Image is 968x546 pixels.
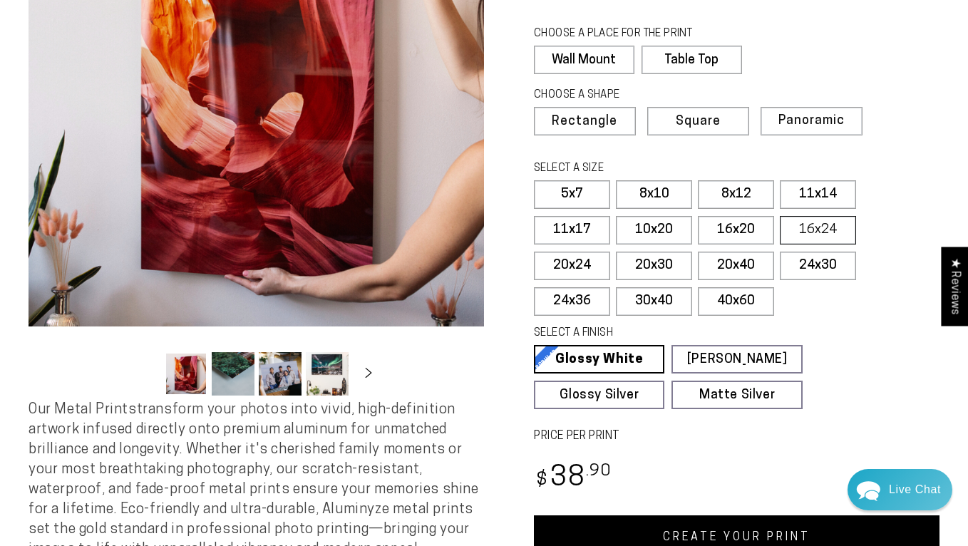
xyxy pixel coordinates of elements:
label: 24x36 [534,287,610,316]
legend: CHOOSE A SHAPE [534,88,731,103]
button: Load image 4 in gallery view [306,352,349,396]
a: Glossy White [534,345,664,374]
span: $ [536,471,548,490]
span: Panoramic [778,114,845,128]
span: Rectangle [552,115,617,128]
bdi: 38 [534,465,612,493]
label: 11x14 [780,180,856,209]
legend: SELECT A FINISH [534,326,772,341]
label: 20x30 [616,252,692,280]
label: 10x20 [616,216,692,244]
div: Click to open Judge.me floating reviews tab [941,247,968,326]
span: Square [676,115,721,128]
label: 11x17 [534,216,610,244]
legend: SELECT A SIZE [534,161,772,177]
label: 20x24 [534,252,610,280]
button: Load image 2 in gallery view [212,352,254,396]
a: [PERSON_NAME] [671,345,802,374]
button: Load image 3 in gallery view [259,352,302,396]
button: Slide right [353,358,384,389]
button: Load image 1 in gallery view [165,352,207,396]
label: 16x20 [698,216,774,244]
a: Matte Silver [671,381,802,409]
label: 30x40 [616,287,692,316]
label: 8x12 [698,180,774,209]
label: Table Top [642,46,742,74]
label: 40x60 [698,287,774,316]
div: Contact Us Directly [889,469,941,510]
label: 5x7 [534,180,610,209]
label: 8x10 [616,180,692,209]
label: Wall Mount [534,46,634,74]
div: Chat widget toggle [848,469,952,510]
a: Glossy Silver [534,381,664,409]
button: Slide left [129,358,160,389]
label: 24x30 [780,252,856,280]
sup: .90 [586,463,612,480]
label: 20x40 [698,252,774,280]
label: 16x24 [780,216,856,244]
legend: CHOOSE A PLACE FOR THE PRINT [534,26,728,42]
label: PRICE PER PRINT [534,428,939,445]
